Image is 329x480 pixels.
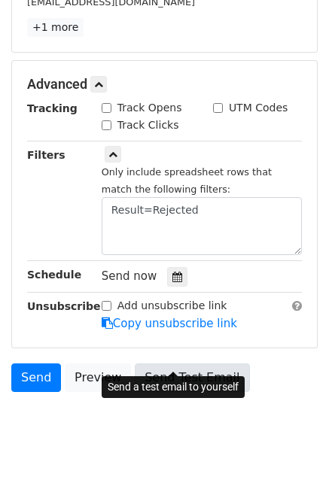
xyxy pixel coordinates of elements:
label: Track Opens [117,100,182,116]
a: Preview [65,363,131,392]
strong: Schedule [27,269,81,281]
strong: Filters [27,149,65,161]
a: +1 more [27,18,84,37]
iframe: Chat Widget [254,408,329,480]
span: Send now [102,269,157,283]
label: Add unsubscribe link [117,298,227,314]
h5: Advanced [27,76,302,93]
label: UTM Codes [229,100,288,116]
a: Copy unsubscribe link [102,317,237,330]
a: Send Test Email [135,363,249,392]
label: Track Clicks [117,117,179,133]
strong: Unsubscribe [27,300,101,312]
div: Send a test email to yourself [102,376,245,398]
small: Only include spreadsheet rows that match the following filters: [102,166,272,195]
a: Send [11,363,61,392]
strong: Tracking [27,102,78,114]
